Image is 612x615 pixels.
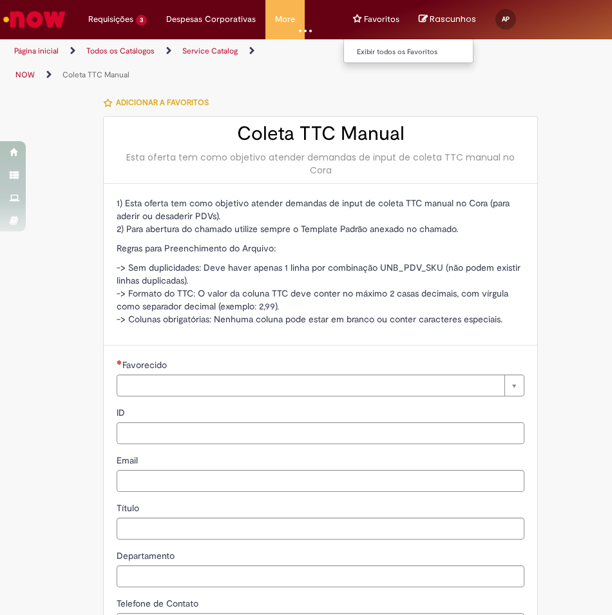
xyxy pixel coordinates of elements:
[117,360,122,365] span: Necessários
[117,598,201,609] span: Telefone de Contato
[117,470,524,492] input: Email
[182,46,238,56] a: Service Catalog
[86,46,155,56] a: Todos os Catálogos
[88,13,133,26] span: Requisições
[344,45,486,59] a: Exibir todos os Favoritos
[117,454,140,466] span: Email
[122,359,169,371] span: Necessários - Favorecido
[502,15,510,23] span: AP
[117,151,524,177] div: Esta oferta tem como objetivo atender demandas de input de coleta TTC manual no Cora
[117,502,142,514] span: Título
[1,6,68,32] img: ServiceNow
[117,565,524,587] input: Departamento
[430,13,476,25] span: Rascunhos
[117,422,524,444] input: ID
[103,89,216,116] button: Adicionar a Favoritos
[117,197,524,235] p: 1) Esta oferta tem como objetivo atender demandas de input de coleta TTC manual no Cora (para ade...
[117,242,524,255] p: Regras para Preenchimento do Arquivo:
[275,13,295,26] span: More
[136,15,147,26] span: 3
[117,123,524,144] h2: Coleta TTC Manual
[419,13,476,25] a: No momento, sua lista de rascunhos tem 0 Itens
[117,407,128,418] span: ID
[116,97,209,108] span: Adicionar a Favoritos
[14,46,59,56] a: Página inicial
[62,70,129,80] a: Coleta TTC Manual
[117,375,524,396] a: Limpar campo Favorecido
[117,518,524,540] input: Título
[10,39,296,87] ul: Trilhas de página
[166,13,256,26] span: Despesas Corporativas
[15,70,35,80] a: NOW
[364,13,399,26] span: Favoritos
[117,550,177,561] span: Departamento
[343,39,473,63] ul: Favoritos
[117,261,524,326] p: -> Sem duplicidades: Deve haver apenas 1 linha por combinação UNB_PDV_SKU (não podem existir linh...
